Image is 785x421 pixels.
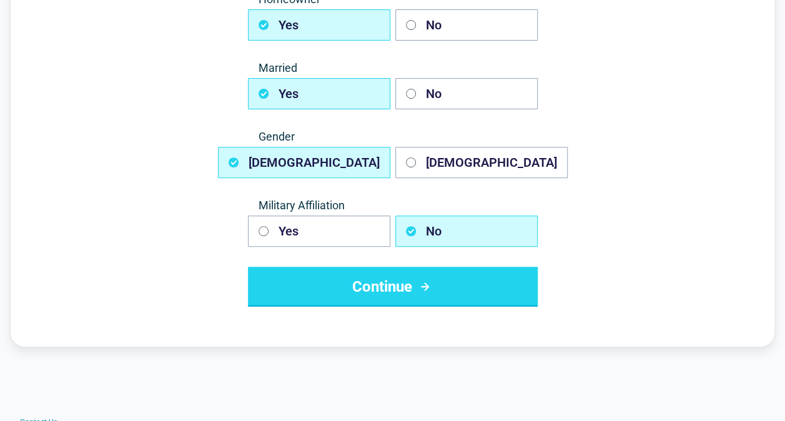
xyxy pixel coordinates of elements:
[395,147,568,178] button: [DEMOGRAPHIC_DATA]
[395,9,538,41] button: No
[248,215,390,247] button: Yes
[248,78,390,109] button: Yes
[395,78,538,109] button: No
[248,61,538,76] span: Married
[218,147,390,178] button: [DEMOGRAPHIC_DATA]
[395,215,538,247] button: No
[248,198,538,213] span: Military Affiliation
[248,9,390,41] button: Yes
[248,129,538,144] span: Gender
[248,267,538,307] button: Continue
